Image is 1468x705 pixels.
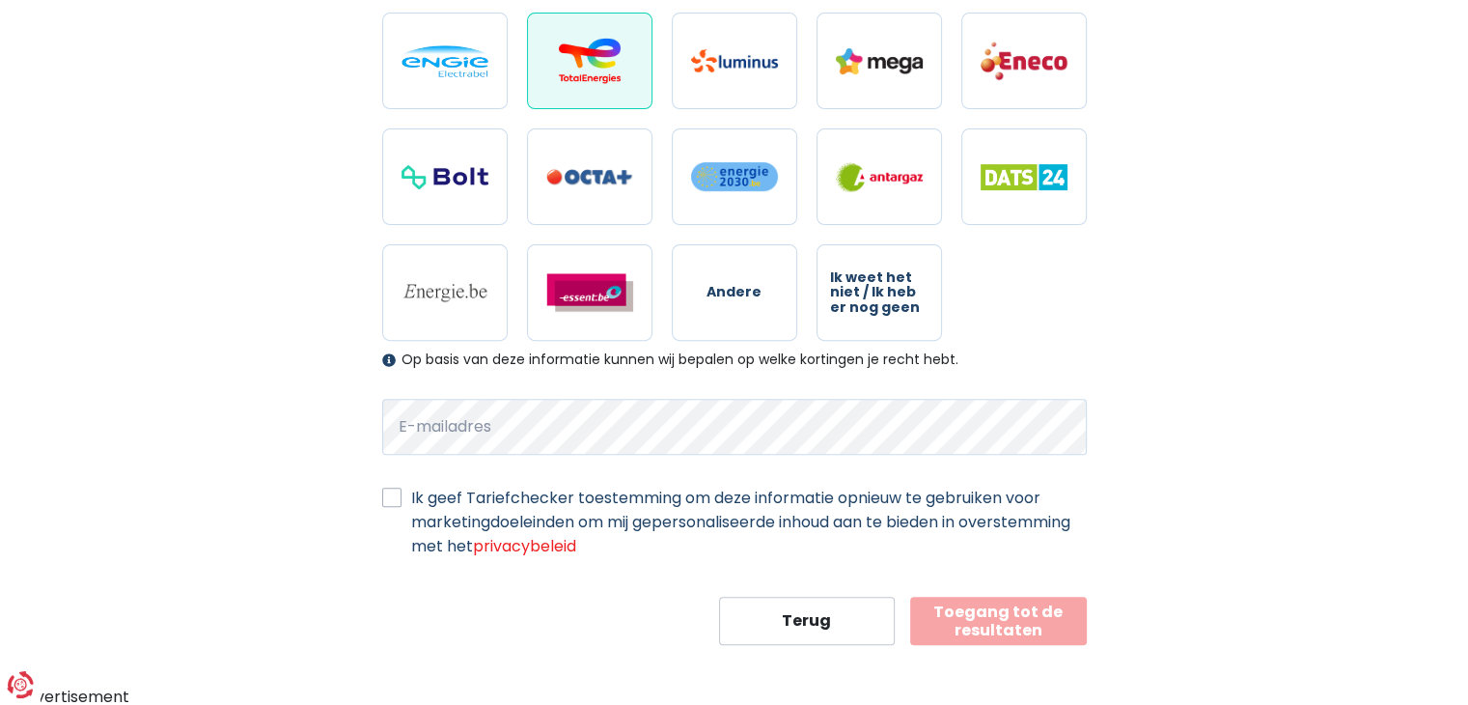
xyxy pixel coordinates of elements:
[546,169,633,185] img: Octa+
[836,48,923,74] img: Mega
[691,49,778,72] img: Luminus
[910,597,1087,645] button: Toegang tot de resultaten
[830,270,928,315] span: Ik weet het niet / Ik heb er nog geen
[402,165,488,189] img: Bolt
[981,164,1067,190] img: Dats 24
[546,38,633,84] img: Total Energies / Lampiris
[402,282,488,303] img: Energie.be
[706,285,762,299] span: Andere
[691,161,778,192] img: Energie2030
[411,486,1087,558] label: Ik geef Tariefchecker toestemming om deze informatie opnieuw te gebruiken voor marketingdoeleinde...
[473,535,576,557] a: privacybeleid
[546,273,633,312] img: Essent
[719,597,896,645] button: Terug
[836,162,923,192] img: Antargaz
[981,41,1067,81] img: Eneco
[382,352,1087,368] div: Op basis van deze informatie kunnen wij bepalen op welke kortingen je recht hebt.
[402,45,488,77] img: Engie / Electrabel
